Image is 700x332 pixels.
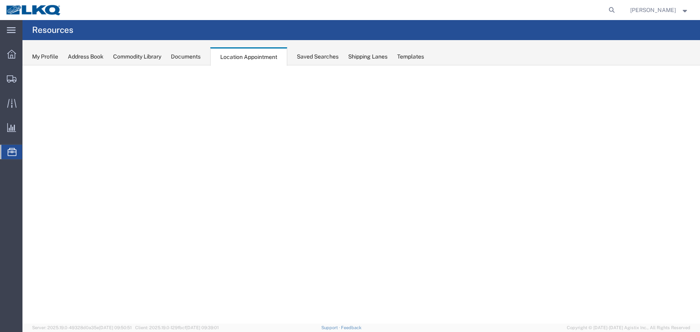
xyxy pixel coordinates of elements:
[210,47,287,66] div: Location Appointment
[348,53,388,61] div: Shipping Lanes
[135,325,219,330] span: Client: 2025.19.0-129fbcf
[341,325,361,330] a: Feedback
[630,6,676,14] span: Alfredo Garcia
[6,4,62,16] img: logo
[22,65,700,324] iframe: FS Legacy Container
[99,325,132,330] span: [DATE] 09:50:51
[68,53,103,61] div: Address Book
[297,53,339,61] div: Saved Searches
[113,53,161,61] div: Commodity Library
[397,53,424,61] div: Templates
[567,324,690,331] span: Copyright © [DATE]-[DATE] Agistix Inc., All Rights Reserved
[32,325,132,330] span: Server: 2025.19.0-49328d0a35e
[171,53,201,61] div: Documents
[186,325,219,330] span: [DATE] 09:39:01
[32,20,73,40] h4: Resources
[630,5,689,15] button: [PERSON_NAME]
[32,53,58,61] div: My Profile
[321,325,341,330] a: Support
